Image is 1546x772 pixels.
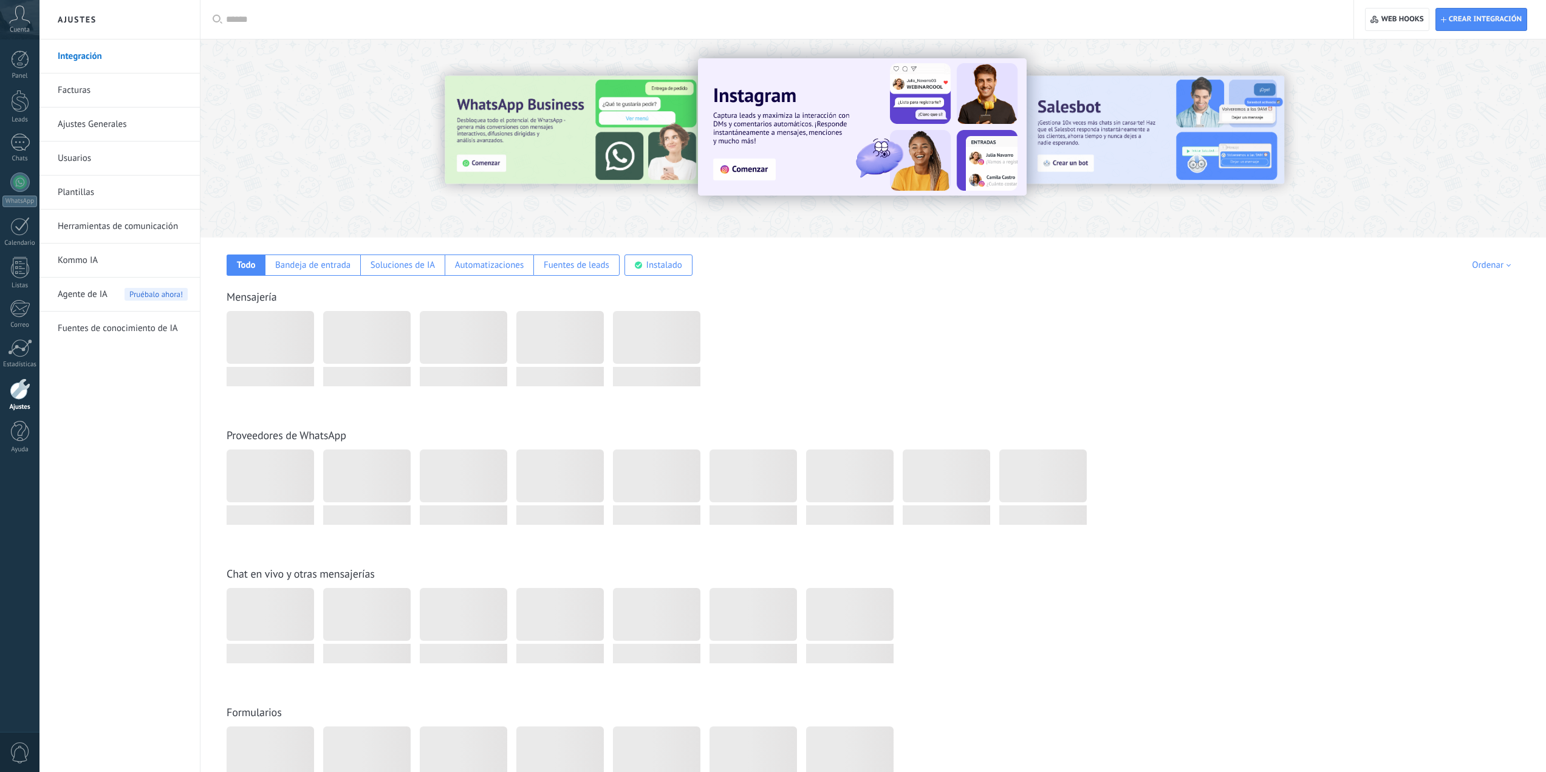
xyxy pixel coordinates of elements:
div: Todo [237,259,256,271]
li: Kommo IA [39,244,200,278]
div: Ordenar [1472,259,1515,271]
a: Facturas [58,73,188,108]
div: Panel [2,72,38,80]
li: Facturas [39,73,200,108]
div: Soluciones de IA [371,259,435,271]
a: Proveedores de WhatsApp [227,428,346,442]
button: Web hooks [1365,8,1429,31]
a: Kommo IA [58,244,188,278]
a: Mensajería [227,290,277,304]
div: Automatizaciones [455,259,524,271]
a: Fuentes de conocimiento de IA [58,312,188,346]
div: Ajustes [2,403,38,411]
div: Chats [2,155,38,163]
div: Calendario [2,239,38,247]
a: Formularios [227,705,282,719]
li: Agente de IA [39,278,200,312]
li: Ajustes Generales [39,108,200,142]
a: Integración [58,39,188,73]
img: Slide 1 [698,58,1027,196]
div: Correo [2,321,38,329]
li: Integración [39,39,200,73]
a: Plantillas [58,176,188,210]
div: Estadísticas [2,361,38,369]
div: Bandeja de entrada [275,259,351,271]
li: Herramientas de comunicación [39,210,200,244]
a: Agente de IA Pruébalo ahora! [58,278,188,312]
span: Web hooks [1381,15,1424,24]
li: Usuarios [39,142,200,176]
div: Leads [2,116,38,124]
div: Ayuda [2,446,38,454]
img: Slide 2 [1025,76,1284,184]
button: Crear integración [1435,8,1527,31]
a: Herramientas de comunicación [58,210,188,244]
img: Slide 3 [445,76,703,184]
a: Usuarios [58,142,188,176]
a: Ajustes Generales [58,108,188,142]
li: Plantillas [39,176,200,210]
div: Listas [2,282,38,290]
span: Crear integración [1449,15,1522,24]
div: Instalado [646,259,682,271]
span: Pruébalo ahora! [125,288,188,301]
span: Agente de IA [58,278,108,312]
li: Fuentes de conocimiento de IA [39,312,200,345]
div: WhatsApp [2,196,37,207]
a: Chat en vivo y otras mensajerías [227,567,375,581]
span: Cuenta [10,26,30,34]
div: Fuentes de leads [544,259,609,271]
